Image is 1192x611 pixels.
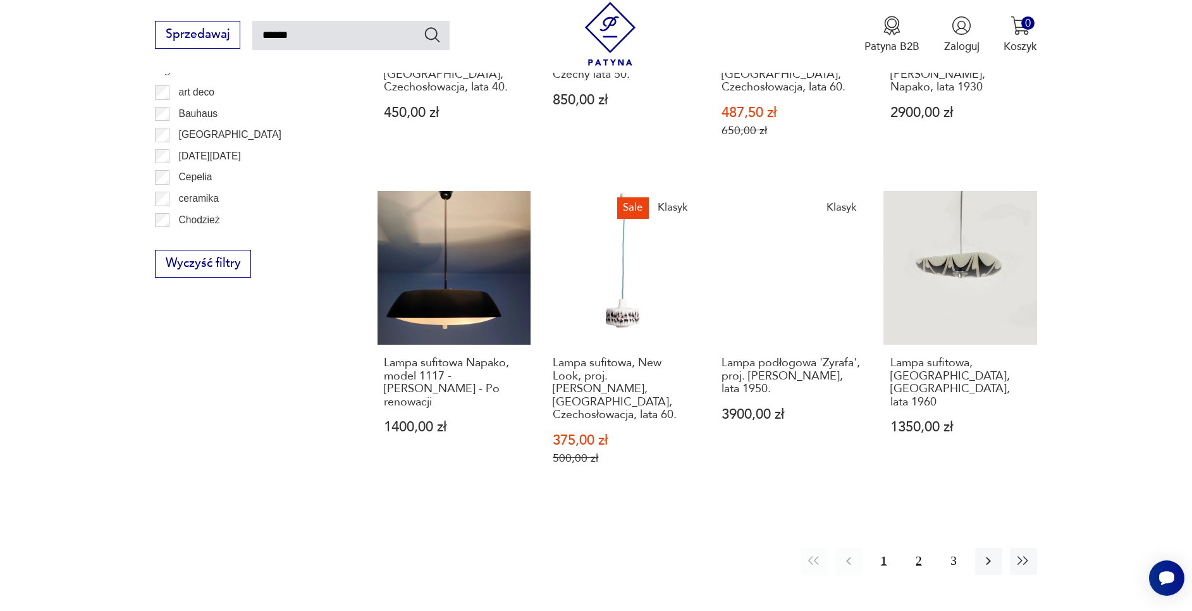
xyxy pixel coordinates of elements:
[883,191,1037,494] a: Lampa sufitowa, Napako, Czechy, lata 1960Lampa sufitowa, [GEOGRAPHIC_DATA], [GEOGRAPHIC_DATA], la...
[384,421,524,434] p: 1400,00 zł
[870,548,897,575] button: 1
[722,357,861,395] h3: Lampa podłogowa 'Żyrafa', proj. [PERSON_NAME], lata 1950.
[1021,16,1035,30] div: 0
[1149,560,1184,596] iframe: Smartsupp widget button
[722,408,861,421] p: 3900,00 zł
[384,357,524,409] h3: Lampa sufitowa Napako, model 1117 -[PERSON_NAME] - Po renowacji
[1011,16,1030,35] img: Ikona koszyka
[1004,39,1037,54] p: Koszyk
[423,25,441,44] button: Szukaj
[179,127,281,143] p: [GEOGRAPHIC_DATA]
[384,42,524,94] h3: Artdecowska Lampa wisząca, [GEOGRAPHIC_DATA], Czechosłowacja, lata 40.
[179,84,214,101] p: art deco
[715,191,868,494] a: KlasykLampa podłogowa 'Żyrafa', proj. J. Hurka, Napako, lata 1950.Lampa podłogowa 'Żyrafa', proj....
[944,39,980,54] p: Zaloguj
[1004,16,1037,54] button: 0Koszyk
[722,124,861,137] p: 650,00 zł
[155,250,251,278] button: Wyczyść filtry
[155,21,240,49] button: Sprzedawaj
[882,16,902,35] img: Ikona medalu
[179,148,241,164] p: [DATE][DATE]
[890,421,1030,434] p: 1350,00 zł
[890,357,1030,409] h3: Lampa sufitowa, [GEOGRAPHIC_DATA], [GEOGRAPHIC_DATA], lata 1960
[378,191,531,494] a: Lampa sufitowa Napako, model 1117 -Josef Hurka - Po renowacjiLampa sufitowa Napako, model 1117 -[...
[179,190,219,207] p: ceramika
[864,39,919,54] p: Patyna B2B
[722,42,861,94] h3: Lampa sufitowa, proj. [PERSON_NAME], [GEOGRAPHIC_DATA], Czechosłowacja, lata 60.
[952,16,971,35] img: Ikonka użytkownika
[579,2,642,66] img: Patyna - sklep z meblami i dekoracjami vintage
[553,357,692,421] h3: Lampa sufitowa, New Look, proj. [PERSON_NAME], [GEOGRAPHIC_DATA], Czechosłowacja, lata 60.
[179,233,217,249] p: Ćmielów
[179,106,218,122] p: Bauhaus
[722,106,861,120] p: 487,50 zł
[179,212,220,228] p: Chodzież
[890,106,1030,120] p: 2900,00 zł
[944,16,980,54] button: Zaloguj
[890,42,1030,94] h3: Chromowana Lampa UFO, Bauhaus, proj. [PERSON_NAME], Napako, lata 1930
[553,42,692,81] h3: Lampa stołowa Napako, proj. [PERSON_NAME], Czechy lata 50.
[384,106,524,120] p: 450,00 zł
[940,548,967,575] button: 3
[553,452,692,465] p: 500,00 zł
[905,548,932,575] button: 2
[864,16,919,54] a: Ikona medaluPatyna B2B
[864,16,919,54] button: Patyna B2B
[179,169,212,185] p: Cepelia
[546,191,699,494] a: SaleKlasykLampa sufitowa, New Look, proj. J. Hurka, Napako, Czechosłowacja, lata 60.Lampa sufitow...
[155,30,240,40] a: Sprzedawaj
[553,434,692,447] p: 375,00 zł
[553,94,692,107] p: 850,00 zł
